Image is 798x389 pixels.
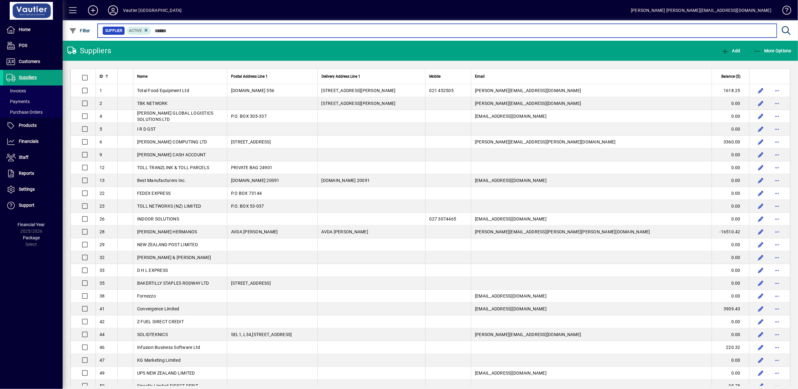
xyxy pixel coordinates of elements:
[137,229,197,234] span: [PERSON_NAME] HERMANOS
[100,73,103,80] span: ID
[712,303,749,315] td: 3909.43
[137,319,184,324] span: Z FUEL DIRECT CREDIT
[137,216,179,221] span: INDOOR SOLUTIONS
[475,101,581,106] span: [PERSON_NAME][EMAIL_ADDRESS][DOMAIN_NAME]
[756,252,766,262] button: Edit
[231,165,272,170] span: PRIVATE BAG 24901
[712,84,749,97] td: 1618.25
[100,101,102,106] span: 2
[231,204,264,209] span: P.O. BOX 53-037
[712,226,749,238] td: -16510.42
[137,255,211,260] span: [PERSON_NAME] & [PERSON_NAME]
[475,293,547,298] span: [EMAIL_ADDRESS][DOMAIN_NAME]
[69,28,90,33] span: Filter
[322,101,396,106] span: [STREET_ADDRESS][PERSON_NAME]
[712,341,749,354] td: 220.32
[137,383,198,388] span: Smartly Limited DIRECT DEBIT
[756,368,766,378] button: Edit
[712,187,749,200] td: 0.00
[83,5,103,16] button: Add
[772,201,782,211] button: More options
[100,255,105,260] span: 32
[756,240,766,250] button: Edit
[137,281,209,286] span: BAKERTILLY STAPLES RODWAY LTD
[100,319,105,324] span: 42
[712,251,749,264] td: 0.00
[105,28,122,34] span: Supplier
[100,242,105,247] span: 29
[137,332,168,337] span: SOLIDTEKNICS
[19,43,27,48] span: POS
[772,227,782,237] button: More options
[756,188,766,198] button: Edit
[137,358,181,363] span: KG Marketing Limited
[756,278,766,288] button: Edit
[475,332,581,337] span: [PERSON_NAME][EMAIL_ADDRESS][DOMAIN_NAME]
[3,166,63,181] a: Reports
[3,182,63,197] a: Settings
[6,110,43,115] span: Purchase Orders
[100,371,105,376] span: 49
[712,200,749,213] td: 0.00
[3,86,63,96] a: Invoices
[322,178,370,183] span: [DOMAIN_NAME] 20091
[100,88,102,93] span: 1
[6,88,26,93] span: Invoices
[752,45,793,56] button: More Options
[137,204,201,209] span: TOLL NETWORKS (NZ) LIMITED
[475,114,547,119] span: [EMAIL_ADDRESS][DOMAIN_NAME]
[100,332,105,337] span: 44
[772,252,782,262] button: More options
[100,306,105,311] span: 41
[429,216,456,221] span: 027 3074465
[137,127,156,132] span: I R D GST
[772,342,782,352] button: More options
[756,175,766,185] button: Edit
[3,54,63,70] a: Customers
[137,242,198,247] span: NEW ZEALAND POST LIMITED
[137,345,200,350] span: Infusion Business Software Ltd
[100,152,102,157] span: 9
[778,1,790,22] a: Knowledge Base
[772,368,782,378] button: More options
[231,191,262,196] span: P.O BOX 73144
[475,178,547,183] span: [EMAIL_ADDRESS][DOMAIN_NAME]
[100,293,105,298] span: 38
[100,345,105,350] span: 46
[475,371,547,376] span: [EMAIL_ADDRESS][DOMAIN_NAME]
[100,178,105,183] span: 13
[100,114,102,119] span: 4
[756,124,766,134] button: Edit
[100,268,105,273] span: 33
[100,204,105,209] span: 23
[137,268,168,273] span: D H L EXPRESS
[3,38,63,54] a: POS
[429,73,440,80] span: Mobile
[712,354,749,367] td: 0.00
[68,25,92,36] button: Filter
[475,229,650,234] span: [PERSON_NAME][EMAIL_ADDRESS][PERSON_NAME][PERSON_NAME][DOMAIN_NAME]
[137,306,179,311] span: Convergence Limited
[103,5,123,16] button: Profile
[475,73,485,80] span: Email
[712,136,749,148] td: 3360.00
[772,98,782,108] button: More options
[3,198,63,213] a: Support
[19,155,28,160] span: Staff
[712,238,749,251] td: 0.00
[720,45,742,56] button: Add
[231,281,271,286] span: [STREET_ADDRESS]
[475,73,708,80] div: Email
[756,111,766,121] button: Edit
[712,328,749,341] td: 0.00
[137,178,186,183] span: Best Manufacturers Inc.
[772,214,782,224] button: More options
[475,306,547,311] span: [EMAIL_ADDRESS][DOMAIN_NAME]
[100,127,102,132] span: 5
[6,99,30,104] span: Payments
[3,96,63,107] a: Payments
[100,191,105,196] span: 22
[772,329,782,340] button: More options
[721,48,740,53] span: Add
[19,187,35,192] span: Settings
